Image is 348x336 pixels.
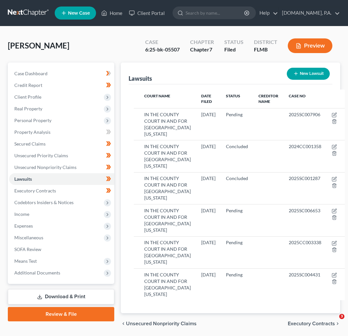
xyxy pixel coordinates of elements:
[144,93,170,98] span: Court Name
[254,46,277,53] div: FLMB
[14,106,42,111] span: Real Property
[289,208,320,213] span: 2025SC006653
[201,208,216,213] span: [DATE]
[279,7,340,19] a: [DOMAIN_NAME], P.A.
[256,7,278,19] a: Help
[14,188,56,193] span: Executory Contracts
[190,46,214,53] div: Chapter
[339,314,344,319] span: 3
[209,46,212,52] span: 7
[289,93,306,98] span: Case No
[14,235,43,240] span: Miscellaneous
[14,129,50,135] span: Property Analysis
[289,272,320,277] span: 2025SC004431
[224,38,244,46] div: Status
[201,93,212,104] span: Date Filed
[226,272,243,277] span: Pending
[9,244,114,255] a: SOFA Review
[224,46,244,53] div: Filed
[8,41,69,50] span: [PERSON_NAME]
[288,321,335,326] span: Executory Contracts
[14,164,77,170] span: Unsecured Nonpriority Claims
[14,94,41,100] span: Client Profile
[287,68,330,80] button: New Lawsuit
[9,161,114,173] a: Unsecured Nonpriority Claims
[289,144,321,149] span: 2024CC001358
[226,144,248,149] span: Concluded
[254,38,277,46] div: District
[8,307,114,321] a: Review & File
[289,175,320,181] span: 2025SC001287
[144,175,191,201] span: IN THE COUNTY COURT IN AND FOR [GEOGRAPHIC_DATA] [US_STATE]
[186,7,245,19] input: Search by name...
[98,7,126,19] a: Home
[9,68,114,79] a: Case Dashboard
[201,112,216,117] span: [DATE]
[9,138,114,150] a: Secured Claims
[288,321,340,326] button: Executory Contracts chevron_right
[14,118,51,123] span: Personal Property
[144,144,191,169] span: IN THE COUNTY COURT IN AND FOR [GEOGRAPHIC_DATA] [US_STATE]
[14,223,33,229] span: Expenses
[9,126,114,138] a: Property Analysis
[145,38,180,46] div: Case
[258,93,278,104] span: Creditor Name
[9,79,114,91] a: Credit Report
[226,112,243,117] span: Pending
[14,211,29,217] span: Income
[288,38,332,53] button: Preview
[201,240,216,245] span: [DATE]
[14,71,48,76] span: Case Dashboard
[9,173,114,185] a: Lawsuits
[14,270,60,275] span: Additional Documents
[9,150,114,161] a: Unsecured Priority Claims
[14,153,68,158] span: Unsecured Priority Claims
[201,175,216,181] span: [DATE]
[126,321,197,326] span: Unsecured Nonpriority Claims
[226,240,243,245] span: Pending
[14,82,42,88] span: Credit Report
[289,112,320,117] span: 2025SC007906
[126,7,168,19] a: Client Portal
[121,321,126,326] i: chevron_left
[14,200,74,205] span: Codebtors Insiders & Notices
[14,258,37,264] span: Means Test
[144,112,191,137] span: IN THE COUNTY COURT IN AND FOR [GEOGRAPHIC_DATA] [US_STATE]
[121,321,197,326] button: chevron_left Unsecured Nonpriority Claims
[326,314,341,329] iframe: Intercom live chat
[201,144,216,149] span: [DATE]
[226,175,248,181] span: Concluded
[289,240,321,245] span: 2025CC003338
[129,75,152,82] div: Lawsuits
[145,46,180,53] div: 6:25-bk-05507
[144,240,191,265] span: IN THE COUNTY COURT IN AND FOR [GEOGRAPHIC_DATA] [US_STATE]
[8,289,114,304] a: Download & Print
[14,176,32,182] span: Lawsuits
[190,38,214,46] div: Chapter
[226,93,240,98] span: Status
[226,208,243,213] span: Pending
[9,185,114,197] a: Executory Contracts
[68,11,90,16] span: New Case
[14,246,41,252] span: SOFA Review
[14,141,46,147] span: Secured Claims
[144,208,191,233] span: IN THE COUNTY COURT IN AND FOR [GEOGRAPHIC_DATA] [US_STATE]
[144,272,191,297] span: IN THE COUNTY COURT IN AND FOR [GEOGRAPHIC_DATA] [US_STATE]
[201,272,216,277] span: [DATE]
